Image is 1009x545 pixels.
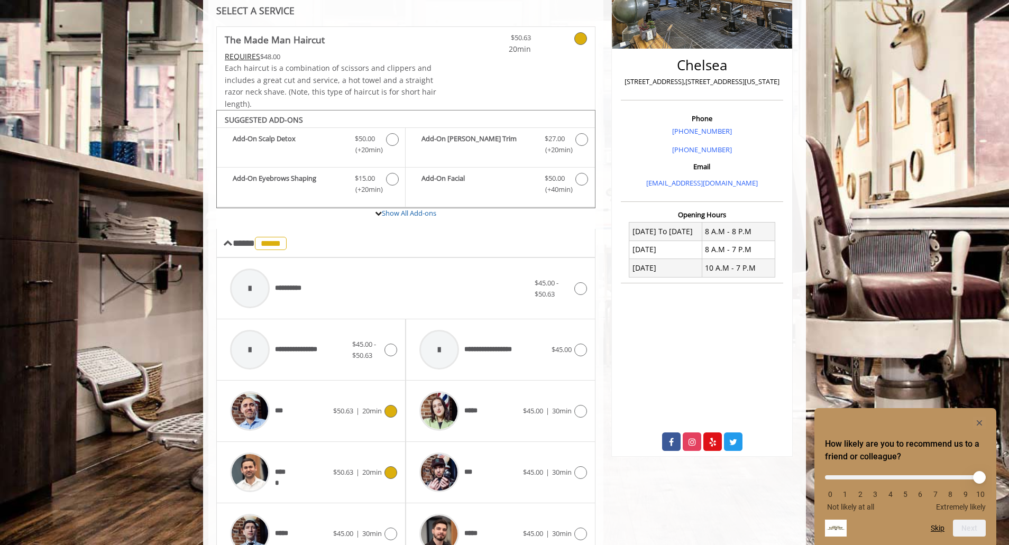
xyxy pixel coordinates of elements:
[629,259,702,277] td: [DATE]
[333,529,353,538] span: $45.00
[930,490,941,498] li: 7
[535,278,558,299] span: $45.00 - $50.63
[623,115,781,122] h3: Phone
[523,529,543,538] span: $45.00
[411,173,589,198] label: Add-On Facial
[870,490,880,498] li: 3
[945,490,956,498] li: 8
[523,467,543,477] span: $45.00
[623,163,781,170] h3: Email
[469,27,531,55] a: $50.63
[222,173,400,198] label: Add-On Eyebrows Shaping
[233,133,344,155] b: Add-On Scalp Detox
[621,211,783,218] h3: Opening Hours
[702,259,775,277] td: 10 A.M - 7 P.M
[216,110,595,208] div: The Made Man Haircut Add-onS
[825,467,986,511] div: How likely are you to recommend us to a friend or colleague? Select an option from 0 to 10, with ...
[350,184,381,195] span: (+20min )
[225,63,436,108] span: Each haircut is a combination of scissors and clippers and includes a great cut and service, a ho...
[623,76,781,87] p: [STREET_ADDRESS],[STREET_ADDRESS][US_STATE]
[552,345,572,354] span: $45.00
[333,406,353,415] span: $50.63
[350,144,381,155] span: (+20min )
[953,520,986,537] button: Next question
[975,490,986,498] li: 10
[539,144,570,155] span: (+20min )
[333,467,353,477] span: $50.63
[469,43,531,55] span: 20min
[629,241,702,258] td: [DATE]
[900,490,911,498] li: 5
[825,417,986,537] div: How likely are you to recommend us to a friend or colleague? Select an option from 0 to 10, with ...
[825,438,986,463] h2: How likely are you to recommend us to a friend or colleague? Select an option from 0 to 10, with ...
[356,529,360,538] span: |
[523,406,543,415] span: $45.00
[362,529,382,538] span: 30min
[421,173,534,195] b: Add-On Facial
[702,223,775,241] td: 8 A.M - 8 P.M
[936,503,986,511] span: Extremely likely
[960,490,971,498] li: 9
[629,223,702,241] td: [DATE] To [DATE]
[552,406,572,415] span: 30min
[411,133,589,158] label: Add-On Beard Trim
[355,133,375,144] span: $50.00
[216,6,595,16] div: SELECT A SERVICE
[352,339,376,360] span: $45.00 - $50.63
[546,529,549,538] span: |
[545,133,565,144] span: $27.00
[225,51,260,61] span: This service needs some Advance to be paid before we block your appointment
[915,490,925,498] li: 6
[546,467,549,477] span: |
[672,145,732,154] a: [PHONE_NUMBER]
[623,58,781,73] h2: Chelsea
[646,178,758,188] a: [EMAIL_ADDRESS][DOMAIN_NAME]
[545,173,565,184] span: $50.00
[225,115,303,125] b: SUGGESTED ADD-ONS
[973,417,986,429] button: Hide survey
[672,126,732,136] a: [PHONE_NUMBER]
[225,51,437,62] div: $48.00
[356,467,360,477] span: |
[362,406,382,415] span: 20min
[421,133,534,155] b: Add-On [PERSON_NAME] Trim
[356,406,360,415] span: |
[552,467,572,477] span: 30min
[931,524,944,532] button: Skip
[222,133,400,158] label: Add-On Scalp Detox
[382,208,436,218] a: Show All Add-ons
[840,490,850,498] li: 1
[552,529,572,538] span: 30min
[855,490,866,498] li: 2
[362,467,382,477] span: 20min
[539,184,570,195] span: (+40min )
[825,490,836,498] li: 0
[885,490,896,498] li: 4
[702,241,775,258] td: 8 A.M - 7 P.M
[546,406,549,415] span: |
[225,32,325,47] b: The Made Man Haircut
[827,503,874,511] span: Not likely at all
[233,173,344,195] b: Add-On Eyebrows Shaping
[355,173,375,184] span: $15.00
